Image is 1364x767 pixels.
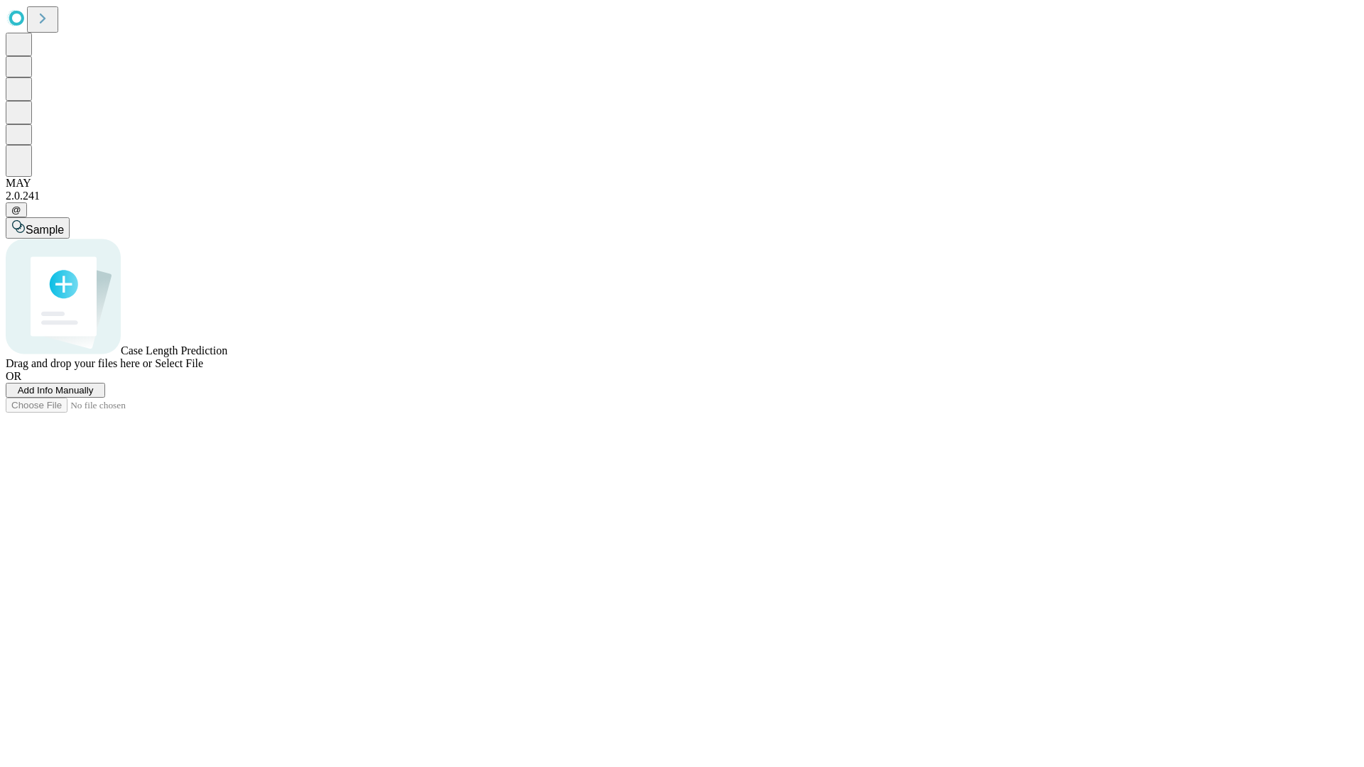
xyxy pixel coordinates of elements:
span: OR [6,370,21,382]
span: @ [11,205,21,215]
div: MAY [6,177,1358,190]
div: 2.0.241 [6,190,1358,202]
button: @ [6,202,27,217]
span: Sample [26,224,64,236]
span: Select File [155,357,203,369]
button: Sample [6,217,70,239]
button: Add Info Manually [6,383,105,398]
span: Add Info Manually [18,385,94,396]
span: Drag and drop your files here or [6,357,152,369]
span: Case Length Prediction [121,344,227,357]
